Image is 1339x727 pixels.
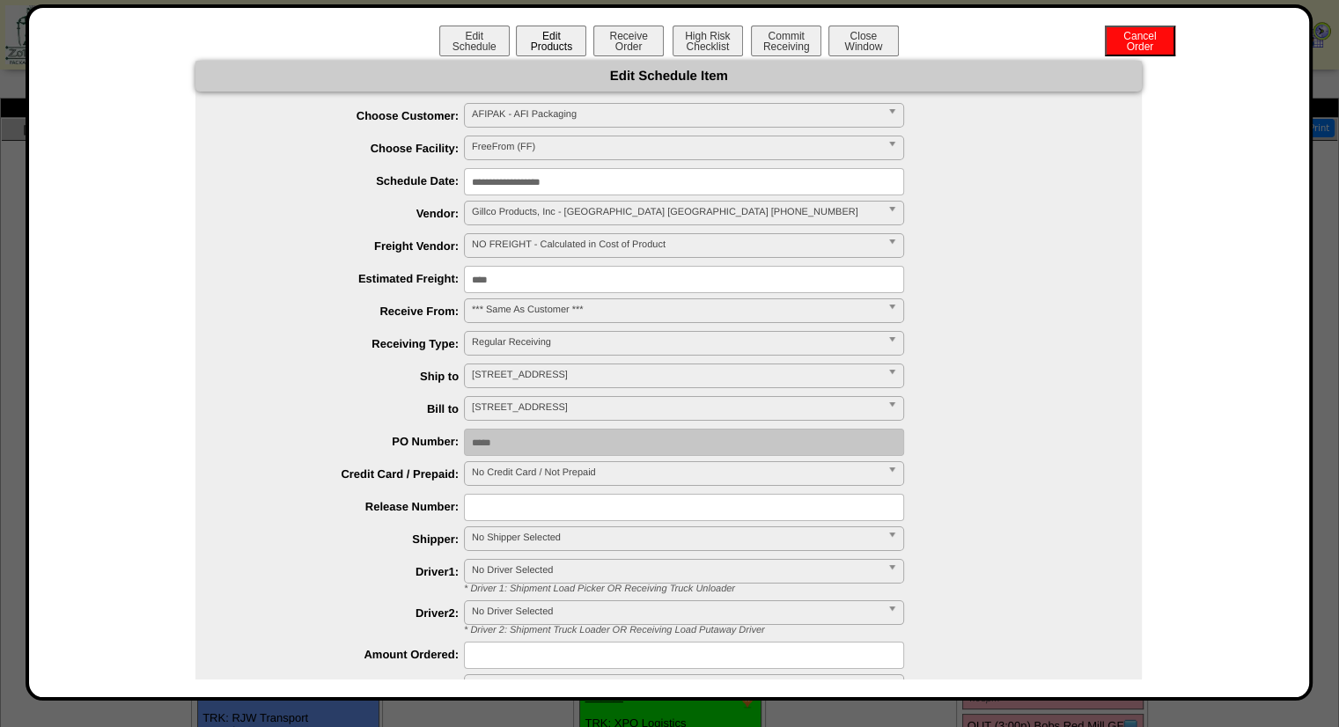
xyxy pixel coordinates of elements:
[472,202,880,223] span: Gillco Products, Inc - [GEOGRAPHIC_DATA] [GEOGRAPHIC_DATA] [PHONE_NUMBER]
[472,397,880,418] span: [STREET_ADDRESS]
[472,104,880,125] span: AFIPAK - AFI Packaging
[231,207,464,220] label: Vendor:
[231,648,464,661] label: Amount Ordered:
[472,332,880,353] span: Regular Receiving
[828,26,899,56] button: CloseWindow
[439,26,510,56] button: EditSchedule
[231,467,464,481] label: Credit Card / Prepaid:
[231,500,464,513] label: Release Number:
[231,337,464,350] label: Receiving Type:
[451,625,1142,635] div: * Driver 2: Shipment Truck Loader OR Receiving Load Putaway Driver
[673,26,743,56] button: High RiskChecklist
[827,40,901,53] a: CloseWindow
[195,61,1142,92] div: Edit Schedule Item
[472,527,880,548] span: No Shipper Selected
[231,402,464,415] label: Bill to
[472,364,880,386] span: [STREET_ADDRESS]
[751,26,821,56] button: CommitReceiving
[231,370,464,383] label: Ship to
[472,462,880,483] span: No Credit Card / Not Prepaid
[231,435,464,448] label: PO Number:
[231,142,464,155] label: Choose Facility:
[231,109,464,122] label: Choose Customer:
[472,136,880,158] span: FreeFrom (FF)
[472,601,880,622] span: No Driver Selected
[593,26,664,56] button: ReceiveOrder
[231,606,464,620] label: Driver2:
[671,40,747,53] a: High RiskChecklist
[516,26,586,56] button: EditProducts
[1105,26,1175,56] button: CancelOrder
[231,272,464,285] label: Estimated Freight:
[231,532,464,546] label: Shipper:
[231,239,464,253] label: Freight Vendor:
[231,565,464,578] label: Driver1:
[472,560,880,581] span: No Driver Selected
[231,305,464,318] label: Receive From:
[451,584,1142,594] div: * Driver 1: Shipment Load Picker OR Receiving Truck Unloader
[472,675,880,696] span: False
[472,234,880,255] span: NO FREIGHT - Calculated in Cost of Product
[231,174,464,187] label: Schedule Date:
